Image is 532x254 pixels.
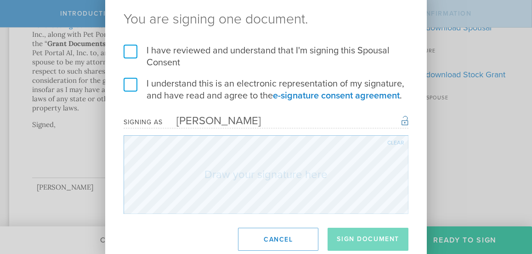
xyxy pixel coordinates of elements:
label: I have reviewed and understand that I'm signing this Spousal Consent [124,45,408,69]
button: Cancel [238,228,318,251]
ng-pluralize: You are signing one document. [124,12,408,26]
button: Sign Document [328,228,408,251]
div: Signing as [124,118,163,126]
a: e-signature consent agreement [273,90,400,101]
div: [PERSON_NAME] [163,114,261,127]
label: I understand this is an electronic representation of my signature, and have read and agree to the . [124,78,408,102]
